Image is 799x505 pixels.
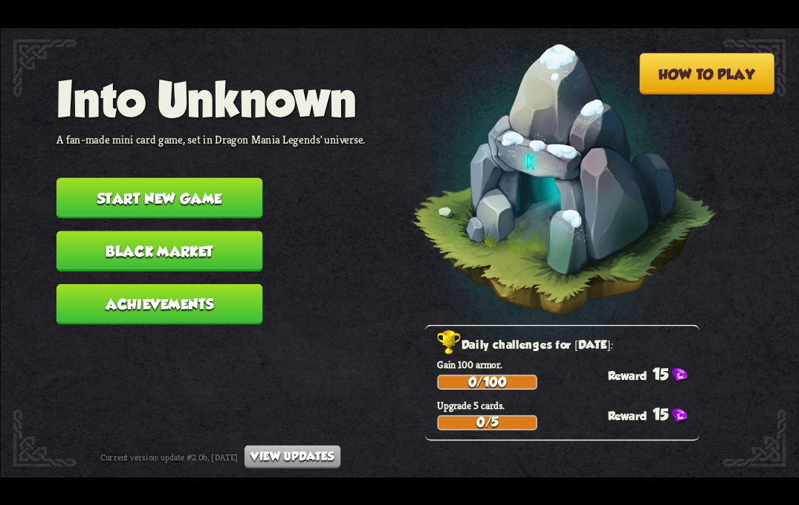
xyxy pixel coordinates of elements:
[437,358,699,371] p: Gain 100 armor.
[56,132,366,146] p: A fan-made mini card game, set in Dragon Mania Legends' universe.
[437,335,699,355] h2: Daily challenges for [DATE]:
[639,53,774,94] button: How to play
[100,445,340,468] div: Current version: update #2.0b, [DATE]
[439,416,536,429] div: 0/5
[369,3,718,366] img: Floating_Cave_Rune_Glow.png
[607,364,699,382] div: 15
[437,330,462,356] img: Golden_Trophy_Icon.png
[607,405,699,423] div: 15
[244,445,340,468] button: View updates
[56,71,366,126] h1: Into Unknown
[56,231,262,271] button: Black Market
[437,399,699,412] p: Upgrade 5 cards.
[56,283,262,324] button: Achievements
[56,178,262,219] button: Start new game
[439,376,536,388] div: 0/100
